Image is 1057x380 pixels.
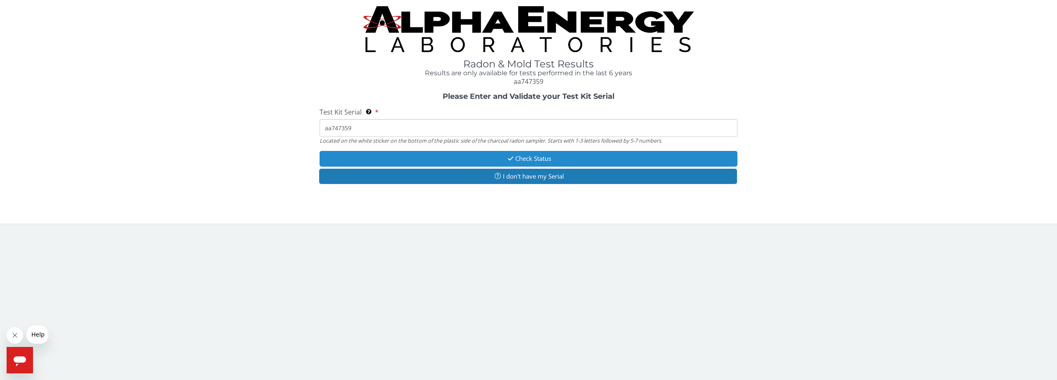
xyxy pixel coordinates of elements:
[26,325,48,344] iframe: Message from company
[320,59,737,69] h1: Radon & Mold Test Results
[320,137,737,144] div: Located on the white sticker on the bottom of the plastic side of the charcoal radon sampler. Sta...
[7,347,33,373] iframe: Button to launch messaging window
[320,108,362,117] span: Test Kit Serial
[320,69,737,77] h4: Results are only available for tests performed in the last 6 years
[443,92,614,101] strong: Please Enter and Validate your Test Kit Serial
[319,169,737,184] button: I don't have my Serial
[363,6,694,52] img: TightCrop.jpg
[7,327,23,344] iframe: Close message
[320,151,737,166] button: Check Status
[514,77,543,86] span: aa747359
